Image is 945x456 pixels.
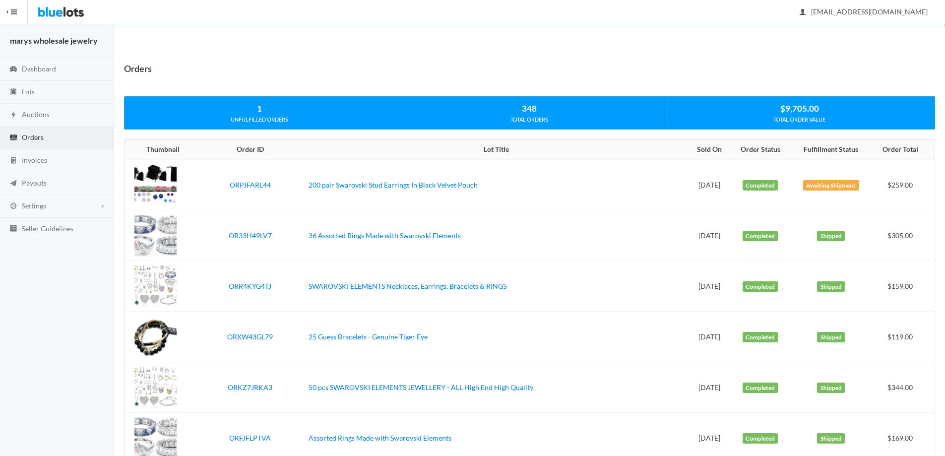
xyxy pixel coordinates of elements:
td: $259.00 [872,159,935,210]
a: ORKZ7JRKA3 [228,383,272,391]
strong: 1 [257,103,262,114]
div: TOTAL ORDER VALUE [665,115,935,124]
ion-icon: list box [8,224,18,234]
label: Shipped [817,433,845,444]
a: 200 pair Swarovski Stud Earrings In Black Velvet Pouch [309,181,478,189]
span: Invoices [22,156,47,164]
label: Completed [743,180,778,191]
label: Shipped [817,231,845,242]
span: [EMAIL_ADDRESS][DOMAIN_NAME] [800,7,928,16]
a: ORXW43GL79 [227,332,273,341]
td: $305.00 [872,210,935,261]
label: Completed [743,231,778,242]
label: Shipped [817,281,845,292]
strong: marys wholesale jewelry [10,36,98,45]
label: Completed [743,383,778,393]
label: Shipped [817,332,845,343]
ion-icon: clipboard [8,88,18,97]
span: Dashboard [22,65,56,73]
label: Completed [743,332,778,343]
th: Order Status [730,140,791,160]
ion-icon: speedometer [8,65,18,74]
span: Auctions [22,110,50,119]
ion-icon: person [798,8,808,17]
ion-icon: calculator [8,156,18,166]
h1: Orders [124,61,152,76]
a: 25 Guess Bracelets - Genuine Tiger Eye [309,332,428,341]
div: TOTAL ORDERS [394,115,664,124]
span: Settings [22,201,46,210]
strong: 348 [522,103,537,114]
td: $159.00 [872,261,935,312]
td: [DATE] [689,159,730,210]
span: Seller Guidelines [22,224,73,233]
a: ORR4KYG4TJ [229,282,271,290]
a: 36 Assorted Rings Made with Swarovski Elements [309,231,461,240]
label: Completed [743,281,778,292]
td: [DATE] [689,261,730,312]
th: Fulfillment Status [790,140,872,160]
span: Lots [22,87,35,96]
label: Awaiting Shipment [803,180,859,191]
td: $344.00 [872,362,935,413]
a: 50 pcs SWAROVSKI ELEMENTS JEWELLERY - ALL High End High Quality [309,383,533,391]
span: Payouts [22,179,47,187]
th: Lot Title [305,140,689,160]
a: ORFJFLPTVA [229,434,271,442]
ion-icon: cog [8,202,18,211]
th: Order Total [872,140,935,160]
ion-icon: cash [8,133,18,143]
a: Assorted Rings Made with Swarovski Elements [309,434,451,442]
th: Order ID [195,140,305,160]
td: [DATE] [689,312,730,362]
label: Shipped [817,383,845,393]
label: Completed [743,433,778,444]
span: Orders [22,133,44,141]
a: OR33H49LV7 [229,231,272,240]
ion-icon: paper plane [8,179,18,189]
strong: $9,705.00 [780,103,819,114]
td: $119.00 [872,312,935,362]
ion-icon: flash [8,111,18,120]
th: Thumbnail [125,140,195,160]
td: [DATE] [689,210,730,261]
th: Sold On [689,140,730,160]
a: SWAROVSKI ELEMENTS Necklaces, Earrings, Bracelets & RINGS [309,282,506,290]
td: [DATE] [689,362,730,413]
a: ORPJFARL44 [230,181,271,189]
div: UNFULFILLED ORDERS [125,115,394,124]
